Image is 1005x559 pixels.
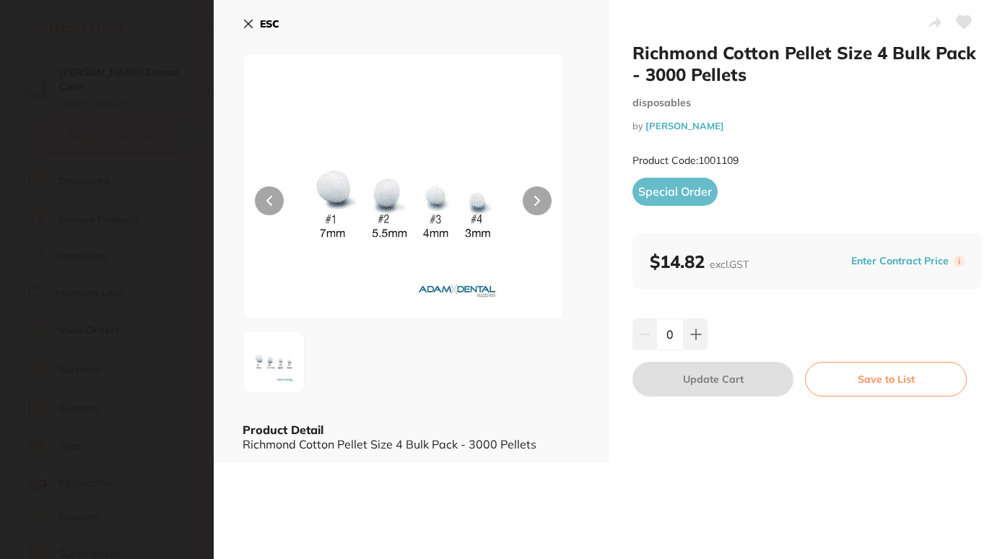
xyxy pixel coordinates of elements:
a: [PERSON_NAME] [645,120,724,131]
img: MDkuanBn [308,90,500,318]
label: i [953,256,965,267]
div: Richmond Cotton Pellet Size 4 Bulk Pack - 3000 Pellets [243,438,580,451]
span: excl. GST [710,258,749,271]
h2: Richmond Cotton Pellet Size 4 Bulk Pack - 3000 Pellets [632,42,982,85]
button: ESC [243,12,279,36]
b: Product Detail [243,422,323,437]
b: $14.82 [650,251,749,272]
b: ESC [260,17,279,30]
small: by [632,121,982,131]
small: Product Code: 1001109 [632,155,739,167]
small: disposables [632,97,982,109]
img: MDkuanBn [248,336,300,388]
button: Enter Contract Price [847,254,953,268]
span: Special Order [632,178,718,205]
button: Update Cart [632,362,793,396]
button: Save to List [805,362,967,396]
